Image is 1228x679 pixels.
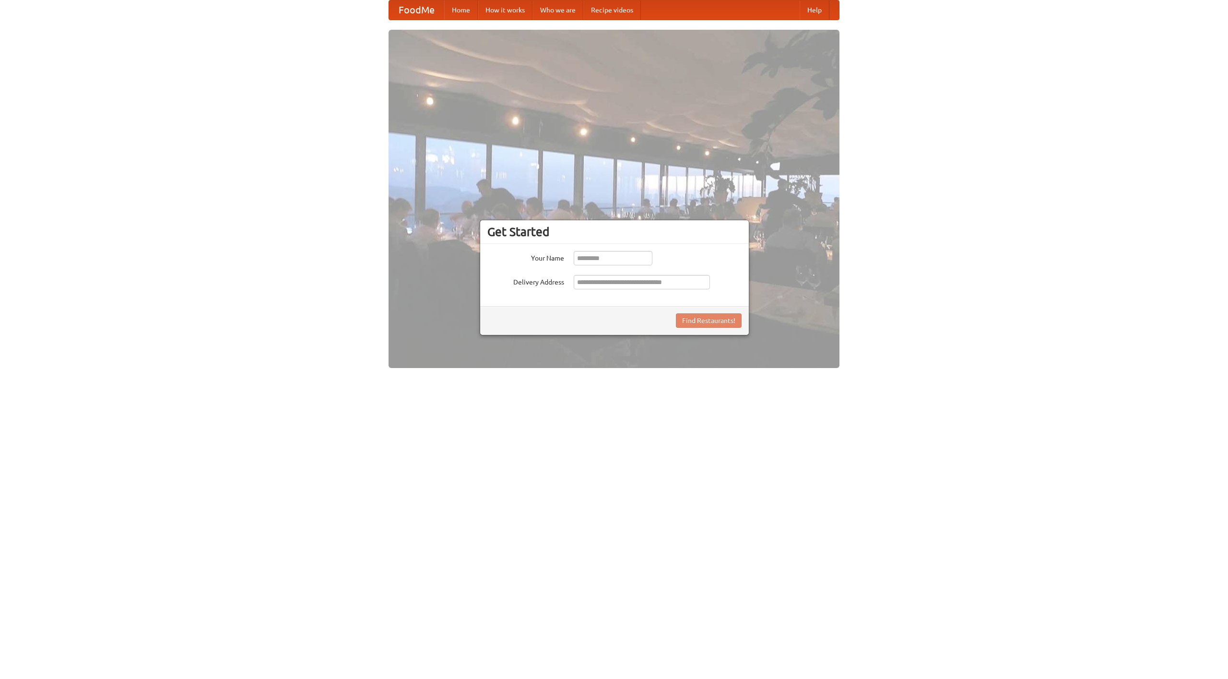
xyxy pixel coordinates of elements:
a: Help [800,0,829,20]
label: Your Name [487,251,564,263]
a: Who we are [532,0,583,20]
h3: Get Started [487,225,742,239]
a: FoodMe [389,0,444,20]
a: Home [444,0,478,20]
button: Find Restaurants! [676,313,742,328]
label: Delivery Address [487,275,564,287]
a: Recipe videos [583,0,641,20]
a: How it works [478,0,532,20]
